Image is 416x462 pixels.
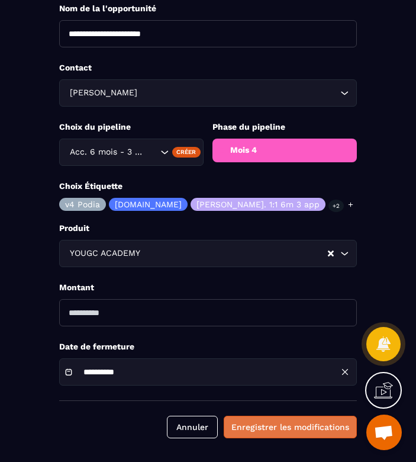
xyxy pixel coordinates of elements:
p: Produit [59,223,357,234]
span: Acc. 6 mois - 3 appels [67,146,146,159]
button: Enregistrer les modifications [224,416,357,438]
p: Date de fermeture [59,341,357,352]
div: Search for option [59,139,204,166]
p: [DOMAIN_NAME] [115,200,182,208]
input: Search for option [143,247,327,260]
div: Créer [172,147,201,158]
div: Search for option [59,240,357,267]
div: Search for option [59,79,357,107]
p: Montant [59,282,357,293]
p: Choix Étiquette [59,181,357,192]
p: Choix du pipeline [59,121,204,133]
p: Phase du pipeline [212,121,357,133]
p: +2 [328,200,344,212]
button: Annuler [167,416,218,438]
button: Clear Selected [328,249,334,258]
input: Search for option [140,86,337,100]
input: Search for option [146,146,157,159]
a: Ouvrir le chat [366,415,402,450]
p: v4 Podia [65,200,100,208]
p: [PERSON_NAME]. 1:1 6m 3 app [196,200,320,208]
span: [PERSON_NAME] [67,86,140,100]
span: YOUGC ACADEMY [67,247,143,260]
